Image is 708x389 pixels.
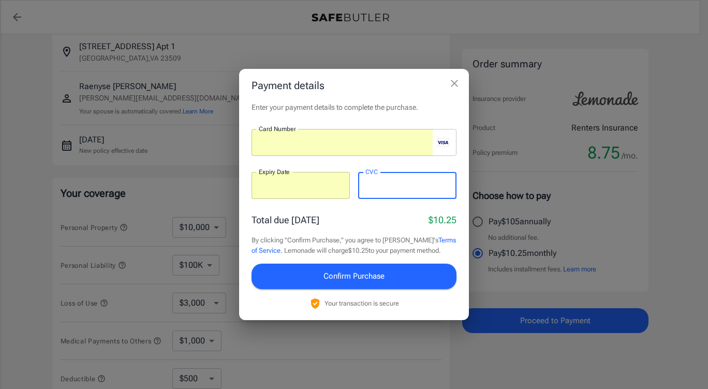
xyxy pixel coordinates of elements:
[365,181,449,191] iframe: Secure CVC input frame
[252,235,456,255] p: By clicking "Confirm Purchase," you agree to [PERSON_NAME]'s . Lemonade will charge $10.25 to you...
[259,181,343,191] iframe: Secure expiration date input frame
[325,298,399,308] p: Your transaction is secure
[252,236,456,254] a: Terms of Service
[239,69,469,102] h2: Payment details
[429,213,456,227] p: $10.25
[365,167,378,176] label: CVC
[252,102,456,112] p: Enter your payment details to complete the purchase.
[252,264,456,289] button: Confirm Purchase
[259,138,433,148] iframe: Secure card number input frame
[323,269,385,283] span: Confirm Purchase
[252,213,319,227] p: Total due [DATE]
[444,73,465,94] button: close
[259,167,290,176] label: Expiry Date
[437,138,449,147] svg: visa
[259,124,296,133] label: Card Number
